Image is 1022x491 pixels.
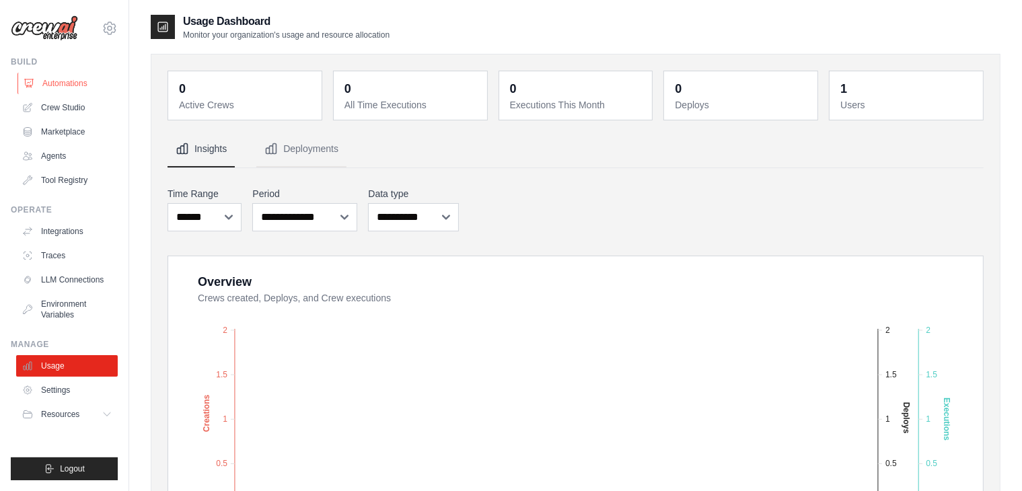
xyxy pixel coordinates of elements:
tspan: 1 [223,414,227,424]
div: 0 [510,79,517,98]
tspan: 2 [223,325,227,334]
div: 0 [344,79,351,98]
a: Marketplace [16,121,118,143]
a: Usage [16,355,118,377]
a: Environment Variables [16,293,118,326]
h2: Usage Dashboard [183,13,390,30]
img: Logo [11,15,78,41]
div: Build [11,56,118,67]
tspan: 1 [926,414,930,424]
tspan: 0.5 [885,459,897,468]
label: Time Range [168,187,242,200]
div: Operate [11,204,118,215]
tspan: 1.5 [926,369,937,379]
a: Tool Registry [16,169,118,191]
a: Integrations [16,221,118,242]
a: LLM Connections [16,269,118,291]
dt: Crews created, Deploys, and Crew executions [198,291,967,305]
a: Agents [16,145,118,167]
text: Deploys [902,402,911,433]
tspan: 2 [885,325,890,334]
span: Resources [41,409,79,420]
div: 1 [840,79,847,98]
text: Executions [942,398,951,441]
p: Monitor your organization's usage and resource allocation [183,30,390,40]
span: Logout [60,463,85,474]
nav: Tabs [168,131,984,167]
dt: Deploys [675,98,809,112]
tspan: 0.5 [926,459,937,468]
tspan: 1 [885,414,890,424]
label: Data type [368,187,458,200]
text: Creations [202,394,211,432]
tspan: 1.5 [885,369,897,379]
button: Resources [16,404,118,425]
label: Period [252,187,357,200]
div: Manage [11,339,118,350]
tspan: 2 [926,325,930,334]
dt: Users [840,98,975,112]
a: Crew Studio [16,97,118,118]
tspan: 1.5 [216,369,227,379]
a: Automations [17,73,119,94]
dt: Executions This Month [510,98,645,112]
a: Traces [16,245,118,266]
dt: All Time Executions [344,98,479,112]
button: Insights [168,131,235,167]
div: 0 [675,79,682,98]
button: Logout [11,457,118,480]
div: 0 [179,79,186,98]
tspan: 0.5 [216,459,227,468]
div: Overview [198,272,252,291]
button: Deployments [256,131,346,167]
dt: Active Crews [179,98,314,112]
a: Settings [16,379,118,401]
